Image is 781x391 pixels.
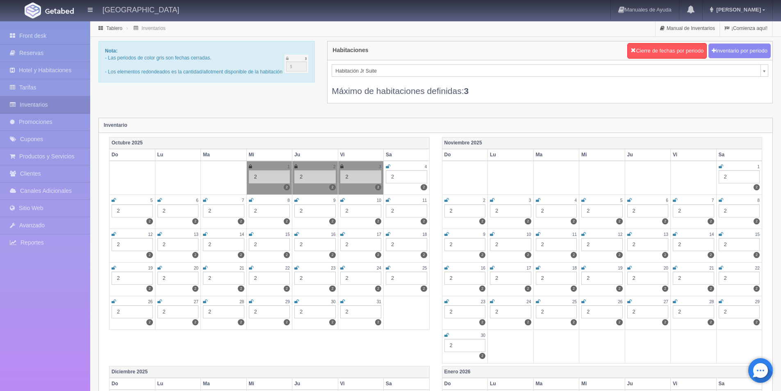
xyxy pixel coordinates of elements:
[146,286,153,292] label: 2
[579,378,625,390] th: Mi
[150,198,153,203] small: 5
[109,366,430,378] th: Diciembre 2025
[329,319,335,325] label: 2
[294,170,336,183] div: 2
[490,272,531,285] div: 2
[106,25,122,31] a: Tablero
[239,232,244,237] small: 14
[572,300,577,304] small: 25
[618,300,622,304] small: 26
[664,232,668,237] small: 13
[666,198,668,203] small: 6
[444,204,486,217] div: 2
[285,232,290,237] small: 15
[332,77,768,97] div: Máximo de habitaciones definidas:
[673,305,714,318] div: 2
[579,149,625,161] th: Mi
[329,184,335,190] label: 2
[239,266,244,270] small: 21
[618,266,622,270] small: 19
[203,272,244,285] div: 2
[754,218,760,224] label: 2
[754,319,760,325] label: 2
[536,305,577,318] div: 2
[155,149,201,161] th: Lu
[662,286,668,292] label: 2
[755,300,760,304] small: 29
[754,252,760,258] label: 2
[384,149,430,161] th: Sa
[708,43,771,59] button: Inventario por periodo
[238,286,244,292] label: 2
[375,319,381,325] label: 2
[671,378,717,390] th: Vi
[112,272,153,285] div: 2
[627,238,669,251] div: 2
[196,198,198,203] small: 6
[757,165,760,169] small: 1
[581,204,623,217] div: 2
[340,238,382,251] div: 2
[656,21,720,37] a: Manual de Inventarios
[203,204,244,217] div: 2
[481,333,485,338] small: 30
[571,319,577,325] label: 2
[331,300,335,304] small: 30
[332,47,368,53] h4: Habitaciones
[249,238,290,251] div: 2
[627,43,707,59] button: Cierre de fechas por periodo
[329,218,335,224] label: 2
[157,204,199,217] div: 2
[627,305,669,318] div: 2
[148,266,153,270] small: 19
[148,232,153,237] small: 12
[709,300,714,304] small: 28
[422,232,427,237] small: 18
[442,366,762,378] th: Enero 2026
[536,238,577,251] div: 2
[620,198,623,203] small: 5
[284,319,290,325] label: 2
[146,252,153,258] label: 2
[105,48,118,54] b: Nota:
[292,149,338,161] th: Ju
[490,204,531,217] div: 2
[375,218,381,224] label: 2
[284,252,290,258] label: 2
[581,238,623,251] div: 2
[109,149,155,161] th: Do
[616,218,622,224] label: 2
[662,218,668,224] label: 2
[719,305,760,318] div: 2
[571,252,577,258] label: 2
[333,198,336,203] small: 9
[331,232,335,237] small: 16
[755,232,760,237] small: 15
[708,252,714,258] label: 2
[294,204,336,217] div: 2
[109,378,155,390] th: Do
[616,286,622,292] label: 2
[709,232,714,237] small: 14
[719,204,760,217] div: 2
[671,149,717,161] th: Vi
[331,266,335,270] small: 23
[533,149,579,161] th: Ma
[375,286,381,292] label: 2
[335,65,757,77] span: Habitación Jr Suite
[157,238,199,251] div: 2
[192,319,198,325] label: 2
[616,319,622,325] label: 2
[285,55,309,73] img: cutoff.png
[479,319,485,325] label: 2
[529,198,531,203] small: 3
[581,305,623,318] div: 2
[662,252,668,258] label: 2
[757,198,760,203] small: 8
[238,218,244,224] label: 2
[386,170,427,183] div: 2
[662,319,668,325] label: 2
[719,170,760,183] div: 2
[338,378,384,390] th: Vi
[238,319,244,325] label: 2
